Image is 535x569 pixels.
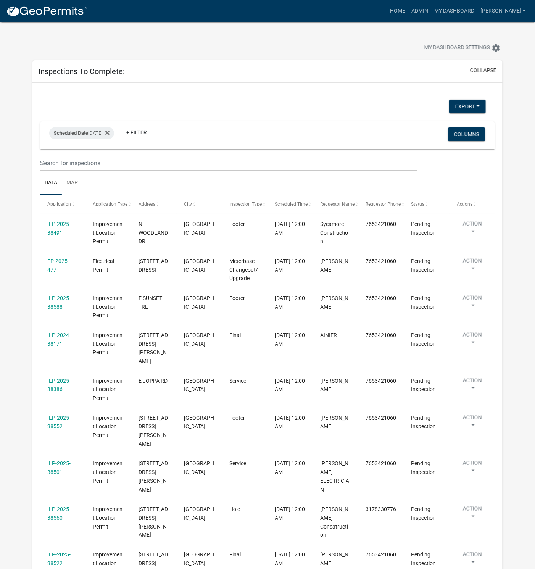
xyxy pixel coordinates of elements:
span: E JOPPA RD [139,378,168,384]
button: Action [457,294,488,313]
span: 09/17/2025, 12:00 AM [275,415,305,430]
a: ILP-2025-38491 [47,221,71,236]
span: My Dashboard Settings [424,44,490,53]
span: Electrical Permit [93,258,114,273]
span: MARTINSVILLE [184,415,214,430]
span: Improvement Location Permit [93,460,122,484]
span: Pending Inspection [411,332,436,347]
span: Address [139,201,155,207]
span: Pending Inspection [411,378,436,393]
span: James Williams [320,295,348,310]
a: Home [387,4,408,18]
button: Action [457,220,488,239]
h5: Inspections To Complete: [39,67,125,76]
a: My Dashboard [431,4,477,18]
span: 09/17/2025, 12:00 AM [275,258,305,273]
span: Pending Inspection [411,506,436,521]
span: Improvement Location Permit [93,378,122,401]
span: Pending Inspection [411,258,436,273]
span: Traver [320,378,348,393]
span: JEREMY [320,415,348,430]
span: Inspection Type [229,201,262,207]
span: Pending Inspection [411,460,436,475]
span: MOORESVILLE [184,221,214,236]
button: My Dashboard Settingssettings [418,40,507,55]
datatable-header-cell: Requestor Name [313,195,358,213]
button: Action [457,459,488,478]
span: 09/17/2025, 12:00 AM [275,460,305,475]
span: Status [411,201,425,207]
span: City [184,201,192,207]
a: ILP-2025-38522 [47,552,71,567]
button: Action [457,505,488,524]
span: BROOKLYN [184,552,214,567]
span: Pending Inspection [411,552,436,567]
a: + Filter [120,126,153,139]
span: 2736 DILLMAN RD [139,415,168,447]
span: Actions [457,201,472,207]
a: Data [40,171,62,195]
button: Action [457,257,488,276]
span: Improvement Location Permit [93,295,122,319]
span: Final [229,552,241,558]
span: Improvement Location Permit [93,221,122,245]
input: Search for inspections [40,155,417,171]
button: Action [457,414,488,433]
span: Footer [229,295,245,301]
a: ILP-2025-38560 [47,506,71,521]
span: N WOODLAND DR [139,221,168,245]
datatable-header-cell: Address [131,195,176,213]
span: Improvement Location Permit [93,332,122,356]
span: MOORESVILLE [184,378,214,393]
span: Improvement Location Permit [93,415,122,438]
span: 09/17/2025, 12:00 AM [275,378,305,393]
span: Requestor Name [320,201,355,207]
span: Clement Consatruction [320,506,348,538]
a: EP-2025-477 [47,258,69,273]
span: OGLES ELECTRICIAN [320,460,349,492]
span: Pending Inspection [411,295,436,310]
a: ILP-2024-38171 [47,332,71,347]
button: Export [449,100,486,113]
datatable-header-cell: City [177,195,222,213]
span: Pending Inspection [411,221,436,236]
span: Final [229,332,241,338]
span: AINIER [320,332,337,338]
a: ILP-2025-38588 [47,295,71,310]
a: ILP-2025-38386 [47,378,71,393]
span: MOORESVILLE [184,332,214,347]
span: Gregory [320,258,348,273]
span: 6651 E WATSON RD [139,506,168,538]
span: Hole [229,506,240,512]
button: collapse [470,66,496,74]
datatable-header-cell: Requestor Phone [358,195,404,213]
span: 7653421060 [366,415,396,421]
span: MOORESVILLE [184,295,214,310]
span: Service [229,460,246,466]
a: ILP-2025-38501 [47,460,71,475]
a: Admin [408,4,431,18]
span: 7653421060 [366,378,396,384]
span: Application Type [93,201,127,207]
a: Map [62,171,82,195]
span: 2122 S HICKEY RD [139,460,168,492]
span: Pending Inspection [411,415,436,430]
button: Columns [448,127,485,141]
button: Action [457,331,488,350]
datatable-header-cell: Status [404,195,450,213]
a: ILP-2025-38552 [47,415,71,430]
span: MOORESVILLE [184,506,214,521]
a: [PERSON_NAME] [477,4,529,18]
span: 7653421060 [366,552,396,558]
span: Footer [229,415,245,421]
span: 7653421060 [366,295,396,301]
span: 8033 E OLD S R 144 [139,258,168,273]
span: Scheduled Time [275,201,308,207]
span: Requestor Phone [366,201,401,207]
datatable-header-cell: Application Type [85,195,131,213]
span: 09/17/2025, 12:00 AM [275,506,305,521]
span: 6675 E LAURAL RIDGE LN [139,332,168,364]
span: MORGANTOWN [184,460,214,475]
span: Footer [229,221,245,227]
span: Meterbase Changeout/Upgrade [229,258,258,282]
